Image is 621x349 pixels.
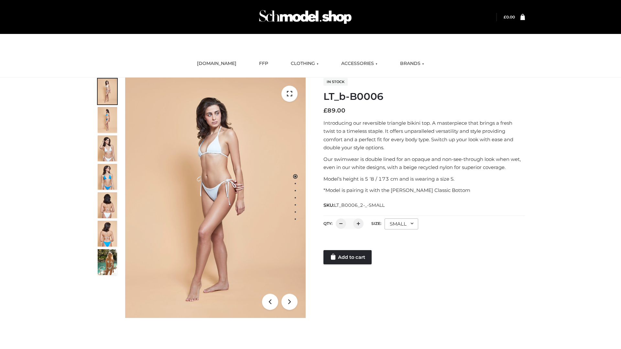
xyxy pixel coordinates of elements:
[98,192,117,218] img: ArielClassicBikiniTop_CloudNine_AzureSky_OW114ECO_7-scaled.jpg
[385,218,418,229] div: SMALL
[323,119,525,152] p: Introducing our reversible triangle bikini top. A masterpiece that brings a fresh twist to a time...
[323,107,327,114] span: £
[125,78,306,318] img: ArielClassicBikiniTop_CloudNine_AzureSky_OW114ECO_1
[192,57,241,71] a: [DOMAIN_NAME]
[336,57,382,71] a: ACCESSORIES
[98,79,117,104] img: ArielClassicBikiniTop_CloudNine_AzureSky_OW114ECO_1-scaled.jpg
[323,250,372,264] a: Add to cart
[323,175,525,183] p: Model’s height is 5 ‘8 / 173 cm and is wearing a size S.
[98,135,117,161] img: ArielClassicBikiniTop_CloudNine_AzureSky_OW114ECO_3-scaled.jpg
[395,57,429,71] a: BRANDS
[257,4,354,30] img: Schmodel Admin 964
[323,201,385,209] span: SKU:
[504,15,506,19] span: £
[504,15,515,19] a: £0.00
[98,249,117,275] img: Arieltop_CloudNine_AzureSky2.jpg
[334,202,385,208] span: LT_B0006_2-_-SMALL
[323,155,525,172] p: Our swimwear is double lined for an opaque and non-see-through look when wet, even in our white d...
[504,15,515,19] bdi: 0.00
[98,164,117,190] img: ArielClassicBikiniTop_CloudNine_AzureSky_OW114ECO_4-scaled.jpg
[98,221,117,247] img: ArielClassicBikiniTop_CloudNine_AzureSky_OW114ECO_8-scaled.jpg
[323,91,525,102] h1: LT_b-B0006
[323,221,332,226] label: QTY:
[286,57,323,71] a: CLOTHING
[323,78,348,86] span: In stock
[323,107,345,114] bdi: 89.00
[371,221,381,226] label: Size:
[254,57,273,71] a: FFP
[323,186,525,195] p: *Model is pairing it with the [PERSON_NAME] Classic Bottom
[98,107,117,133] img: ArielClassicBikiniTop_CloudNine_AzureSky_OW114ECO_2-scaled.jpg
